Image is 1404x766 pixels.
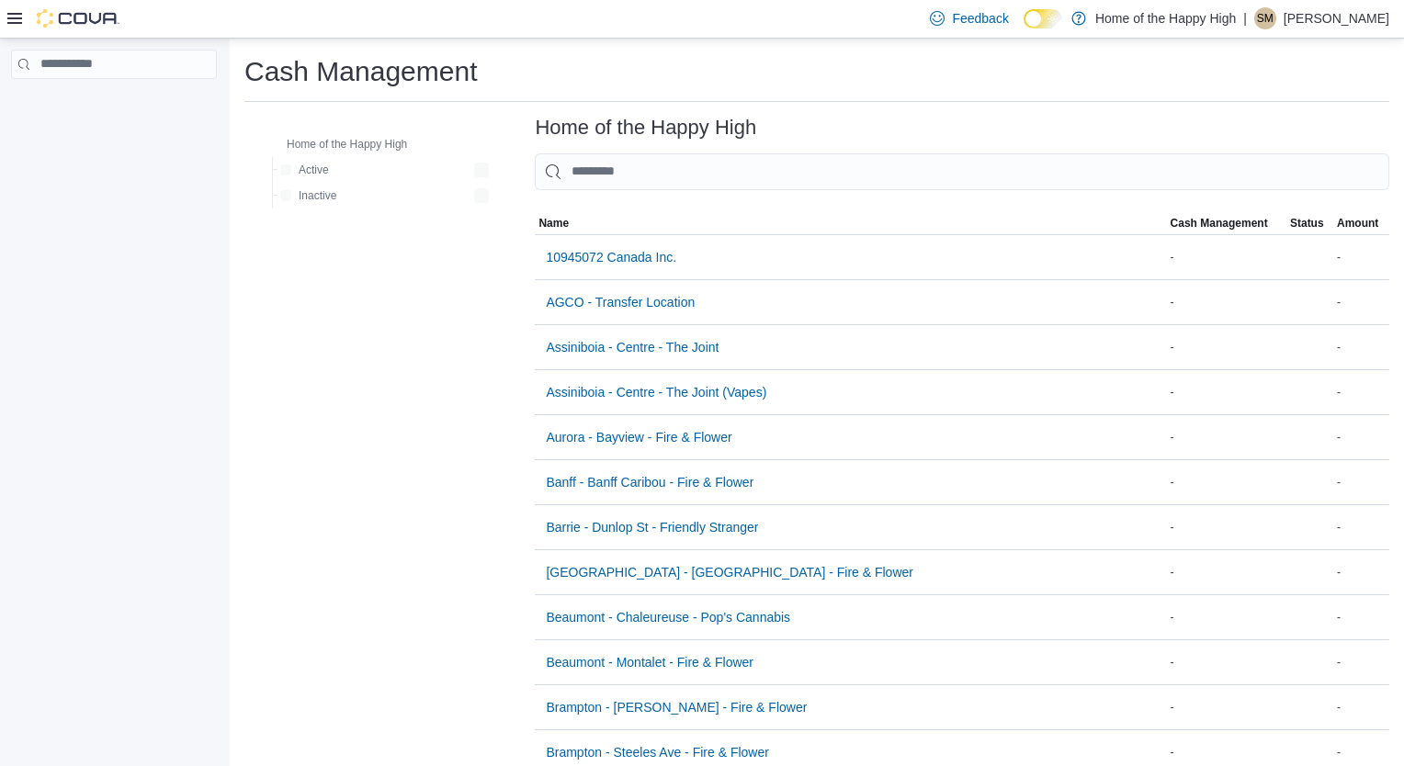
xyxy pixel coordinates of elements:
[1333,606,1389,628] div: -
[546,293,695,311] span: AGCO - Transfer Location
[273,159,336,181] button: Active
[538,644,761,681] button: Beaumont - Montalet - Fire & Flower
[1243,7,1247,29] p: |
[546,653,753,671] span: Beaumont - Montalet - Fire & Flower
[546,338,719,356] span: Assiniboia - Centre - The Joint
[1167,651,1286,673] div: -
[538,419,739,456] button: Aurora - Bayview - Fire & Flower
[1024,28,1025,29] span: Dark Mode
[538,374,774,411] button: Assiniboia - Centre - The Joint (Vapes)
[1257,7,1274,29] span: SM
[535,153,1389,190] input: This is a search bar. As you type, the results lower in the page will automatically filter.
[538,599,798,636] button: Beaumont - Chaleureuse - Pop's Cannabis
[538,216,569,231] span: Name
[546,698,807,716] span: Brampton - [PERSON_NAME] - Fire & Flower
[1167,471,1286,493] div: -
[1167,696,1286,718] div: -
[1333,651,1389,673] div: -
[11,83,217,127] nav: Complex example
[535,117,756,139] h3: Home of the Happy High
[538,554,921,591] button: [GEOGRAPHIC_DATA] - [GEOGRAPHIC_DATA] - Fire & Flower
[1333,516,1389,538] div: -
[1095,7,1236,29] p: Home of the Happy High
[1333,246,1389,268] div: -
[538,329,726,366] button: Assiniboia - Centre - The Joint
[1286,212,1333,234] button: Status
[1333,471,1389,493] div: -
[299,188,336,203] span: Inactive
[1290,216,1324,231] span: Status
[1167,561,1286,583] div: -
[538,239,684,276] button: 10945072 Canada Inc.
[1167,212,1286,234] button: Cash Management
[37,9,119,28] img: Cova
[1171,216,1268,231] span: Cash Management
[1167,606,1286,628] div: -
[1333,741,1389,763] div: -
[952,9,1008,28] span: Feedback
[1284,7,1389,29] p: [PERSON_NAME]
[538,689,814,726] button: Brampton - [PERSON_NAME] - Fire & Flower
[535,212,1166,234] button: Name
[546,248,676,266] span: 10945072 Canada Inc.
[1167,741,1286,763] div: -
[538,509,765,546] button: Barrie - Dunlop St - Friendly Stranger
[273,185,344,207] button: Inactive
[1167,381,1286,403] div: -
[1333,561,1389,583] div: -
[287,137,407,152] span: Home of the Happy High
[299,163,329,177] span: Active
[1333,696,1389,718] div: -
[1167,291,1286,313] div: -
[1333,291,1389,313] div: -
[1167,516,1286,538] div: -
[546,608,790,626] span: Beaumont - Chaleureuse - Pop's Cannabis
[546,473,753,491] span: Banff - Banff Caribou - Fire & Flower
[546,743,769,761] span: Brampton - Steeles Ave - Fire & Flower
[538,464,761,501] button: Banff - Banff Caribou - Fire & Flower
[1333,381,1389,403] div: -
[546,518,758,536] span: Barrie - Dunlop St - Friendly Stranger
[1024,9,1062,28] input: Dark Mode
[1333,336,1389,358] div: -
[1337,216,1378,231] span: Amount
[546,428,731,446] span: Aurora - Bayview - Fire & Flower
[1333,426,1389,448] div: -
[1167,246,1286,268] div: -
[261,133,414,155] button: Home of the Happy High
[546,383,766,401] span: Assiniboia - Centre - The Joint (Vapes)
[1167,426,1286,448] div: -
[244,53,477,90] h1: Cash Management
[1333,212,1389,234] button: Amount
[1167,336,1286,358] div: -
[538,284,702,321] button: AGCO - Transfer Location
[1254,7,1276,29] div: Stephen MacInnis
[546,563,913,581] span: [GEOGRAPHIC_DATA] - [GEOGRAPHIC_DATA] - Fire & Flower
